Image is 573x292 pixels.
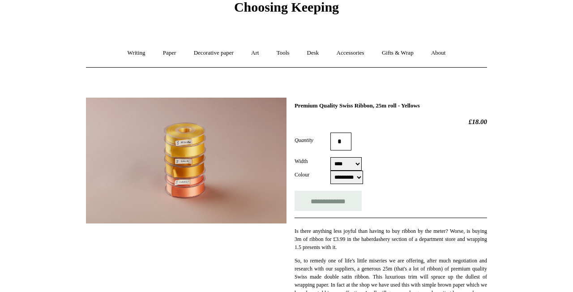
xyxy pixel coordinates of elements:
a: Paper [155,41,184,65]
label: Quantity [295,136,330,144]
a: About [423,41,454,65]
a: Tools [269,41,298,65]
a: Gifts & Wrap [374,41,422,65]
label: Width [295,157,330,165]
img: Premium Quality Swiss Ribbon, 25m roll - Yellows [86,98,286,223]
h2: £18.00 [295,118,487,126]
a: Accessories [329,41,372,65]
h1: Premium Quality Swiss Ribbon, 25m roll - Yellows [295,102,487,109]
a: Decorative paper [186,41,242,65]
a: Art [243,41,267,65]
a: Writing [120,41,154,65]
p: Is there anything less joyful than having to buy ribbon by the meter? Worse, is buying 3m of ribb... [295,227,487,251]
label: Colour [295,171,330,179]
a: Desk [299,41,327,65]
a: Choosing Keeping [234,7,339,13]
